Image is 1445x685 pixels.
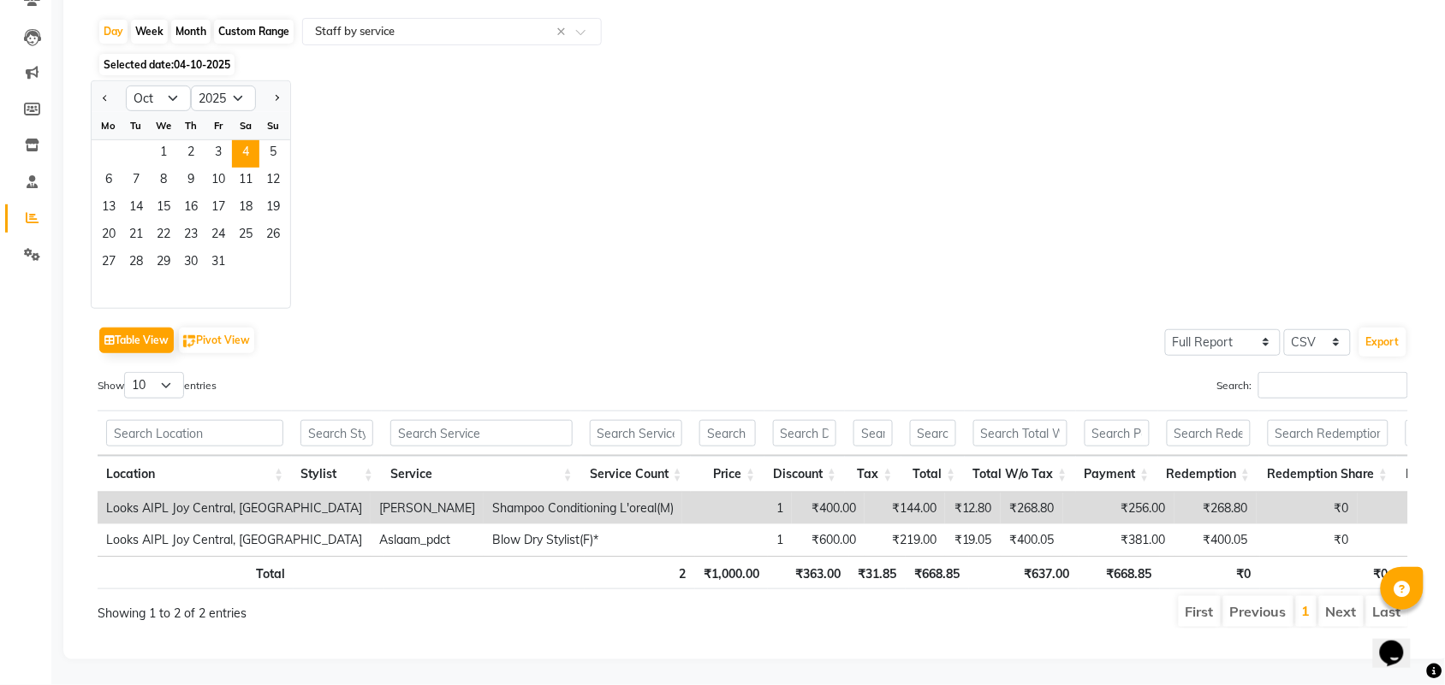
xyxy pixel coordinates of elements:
[150,112,177,139] div: We
[1001,524,1063,556] td: ₹400.05
[205,168,232,195] span: 10
[95,168,122,195] span: 6
[179,328,254,353] button: Pivot View
[865,524,945,556] td: ₹219.00
[259,195,287,222] span: 19
[150,195,177,222] div: Wednesday, October 15, 2025
[205,250,232,277] div: Friday, October 31, 2025
[205,112,232,139] div: Fr
[1167,420,1251,446] input: Search Redemption
[177,140,205,168] div: Thursday, October 2, 2025
[150,140,177,168] div: Wednesday, October 1, 2025
[945,493,1001,524] td: ₹12.80
[270,85,283,112] button: Next month
[232,112,259,139] div: Sa
[910,420,956,446] input: Search Total
[150,250,177,277] div: Wednesday, October 29, 2025
[95,195,122,222] div: Monday, October 13, 2025
[122,195,150,222] span: 14
[1001,493,1063,524] td: ₹268.80
[691,456,764,493] th: Price: activate to sort column ascending
[699,420,756,446] input: Search Price
[99,328,174,353] button: Table View
[845,456,901,493] th: Tax: activate to sort column ascending
[259,222,287,250] span: 26
[205,195,232,222] span: 17
[1302,602,1311,619] a: 1
[98,594,628,623] div: Showing 1 to 2 of 2 entries
[150,250,177,277] span: 29
[99,20,128,44] div: Day
[205,222,232,250] div: Friday, October 24, 2025
[1160,556,1260,589] th: ₹0
[232,222,259,250] div: Saturday, October 25, 2025
[259,112,287,139] div: Su
[484,493,682,524] td: Shampoo Conditioning L'oreal(M)
[98,85,112,112] button: Previous month
[183,335,196,348] img: pivot.png
[1268,420,1389,446] input: Search Redemption Share
[792,524,865,556] td: ₹600.00
[773,420,837,446] input: Search Discount
[300,420,373,446] input: Search Stylist
[1063,524,1174,556] td: ₹381.00
[174,58,230,71] span: 04-10-2025
[122,168,150,195] div: Tuesday, October 7, 2025
[1158,456,1259,493] th: Redemption: activate to sort column ascending
[150,140,177,168] span: 1
[232,140,259,168] span: 4
[122,222,150,250] span: 21
[150,195,177,222] span: 15
[177,195,205,222] span: 16
[95,250,122,277] div: Monday, October 27, 2025
[1260,556,1397,589] th: ₹0
[177,250,205,277] span: 30
[122,250,150,277] div: Tuesday, October 28, 2025
[122,112,150,139] div: Tu
[177,195,205,222] div: Thursday, October 16, 2025
[973,420,1067,446] input: Search Total W/o Tax
[1174,493,1257,524] td: ₹268.80
[371,493,484,524] td: [PERSON_NAME]
[682,524,792,556] td: 1
[556,23,571,41] span: Clear all
[259,140,287,168] span: 5
[191,86,256,111] select: Select year
[205,250,232,277] span: 31
[205,168,232,195] div: Friday, October 10, 2025
[590,420,682,446] input: Search Service Count
[177,168,205,195] div: Thursday, October 9, 2025
[1079,556,1160,589] th: ₹668.85
[124,372,184,399] select: Showentries
[150,222,177,250] span: 22
[901,456,965,493] th: Total: activate to sort column ascending
[99,54,235,75] span: Selected date:
[95,195,122,222] span: 13
[390,420,573,446] input: Search Service
[95,112,122,139] div: Mo
[865,493,945,524] td: ₹144.00
[232,195,259,222] div: Saturday, October 18, 2025
[205,195,232,222] div: Friday, October 17, 2025
[1174,524,1257,556] td: ₹400.05
[1217,372,1408,399] label: Search:
[792,493,865,524] td: ₹400.00
[177,112,205,139] div: Th
[906,556,969,589] th: ₹668.85
[98,556,294,589] th: Total
[768,556,849,589] th: ₹363.00
[95,222,122,250] div: Monday, October 20, 2025
[259,195,287,222] div: Sunday, October 19, 2025
[581,456,691,493] th: Service Count: activate to sort column ascending
[1259,456,1397,493] th: Redemption Share: activate to sort column ascending
[764,456,846,493] th: Discount: activate to sort column ascending
[122,222,150,250] div: Tuesday, October 21, 2025
[98,456,292,493] th: Location: activate to sort column ascending
[150,222,177,250] div: Wednesday, October 22, 2025
[849,556,906,589] th: ₹31.85
[95,168,122,195] div: Monday, October 6, 2025
[965,456,1076,493] th: Total W/o Tax: activate to sort column ascending
[969,556,1079,589] th: ₹637.00
[382,456,581,493] th: Service: activate to sort column ascending
[177,140,205,168] span: 2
